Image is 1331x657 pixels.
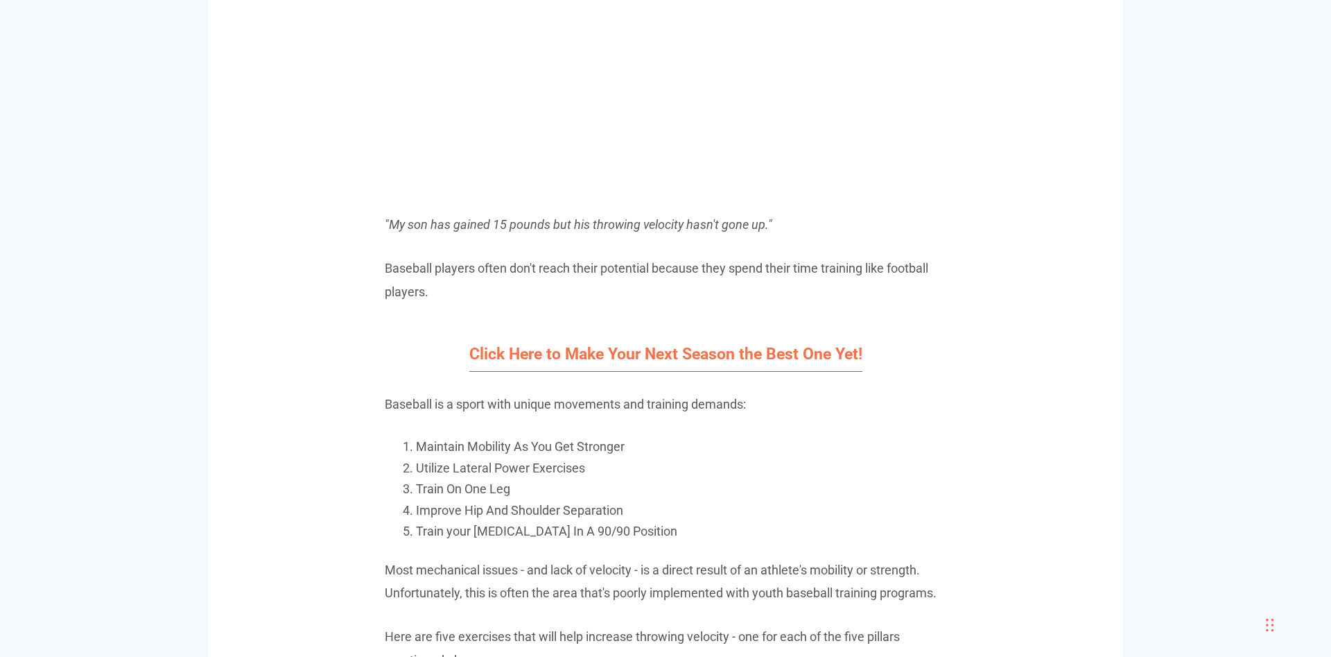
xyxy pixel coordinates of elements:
[416,521,946,543] li: Train your [MEDICAL_DATA] In A 90/90 Position
[385,257,946,303] p: Baseball players often don't reach their potential because they spend their time training like fo...
[469,345,862,372] a: Click Here to Make Your Next Season the Best One Yet!
[1134,507,1331,657] iframe: Chat Widget
[385,393,946,416] p: Baseball is a sport with unique movements and training demands:
[416,436,946,458] li: Maintain Mobility As You Get Stronger
[1266,604,1274,646] div: Drag
[385,217,772,232] em: "My son has gained 15 pounds but his throwing velocity hasn't gone up."
[416,500,946,522] li: Improve Hip And Shoulder Separation
[416,479,946,500] li: Train On One Leg
[385,558,946,605] p: Most mechanical issues - and lack of velocity - is a direct result of an athlete's mobility or st...
[416,458,946,479] li: Utilize Lateral Power Exercises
